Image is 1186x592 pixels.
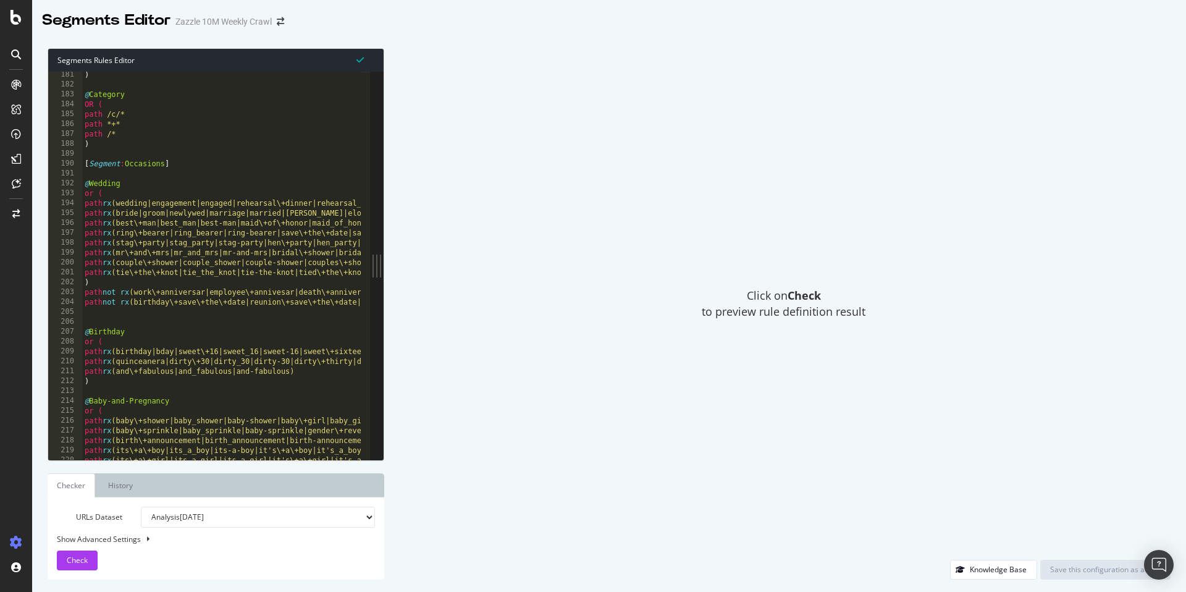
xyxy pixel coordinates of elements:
div: 193 [48,188,82,198]
div: Zazzle 10M Weekly Crawl [175,15,272,28]
a: History [98,473,143,497]
div: 194 [48,198,82,208]
div: 195 [48,208,82,218]
div: 188 [48,139,82,149]
div: Show Advanced Settings [48,534,366,544]
div: 196 [48,218,82,228]
div: 191 [48,169,82,179]
div: 207 [48,327,82,337]
button: Check [57,551,98,570]
div: 206 [48,317,82,327]
div: 209 [48,347,82,357]
span: Syntax is valid [356,54,364,66]
label: URLs Dataset [48,507,132,528]
div: 190 [48,159,82,169]
div: 210 [48,357,82,366]
div: 181 [48,70,82,80]
div: 201 [48,268,82,277]
div: Knowledge Base [970,564,1027,575]
div: 214 [48,396,82,406]
div: 199 [48,248,82,258]
div: 204 [48,297,82,307]
div: 187 [48,129,82,139]
div: Save this configuration as active [1050,564,1161,575]
div: 215 [48,406,82,416]
div: 189 [48,149,82,159]
div: 205 [48,307,82,317]
div: 218 [48,436,82,446]
div: 192 [48,179,82,188]
span: Check [67,555,88,565]
button: Knowledge Base [950,560,1037,580]
div: 208 [48,337,82,347]
div: 211 [48,366,82,376]
div: 203 [48,287,82,297]
div: 217 [48,426,82,436]
div: 219 [48,446,82,455]
div: 184 [48,99,82,109]
div: arrow-right-arrow-left [277,17,284,26]
div: 220 [48,455,82,465]
div: Open Intercom Messenger [1144,550,1174,580]
div: Segments Editor [42,10,170,31]
div: 200 [48,258,82,268]
div: 186 [48,119,82,129]
div: 202 [48,277,82,287]
span: Click on to preview rule definition result [702,288,865,319]
div: 183 [48,90,82,99]
a: Knowledge Base [950,564,1037,575]
div: 182 [48,80,82,90]
div: 185 [48,109,82,119]
button: Save this configuration as active [1040,560,1171,580]
div: 198 [48,238,82,248]
div: 216 [48,416,82,426]
div: 213 [48,386,82,396]
strong: Check [788,288,821,303]
a: Checker [48,473,95,497]
div: 197 [48,228,82,238]
div: Segments Rules Editor [48,49,384,72]
div: 212 [48,376,82,386]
